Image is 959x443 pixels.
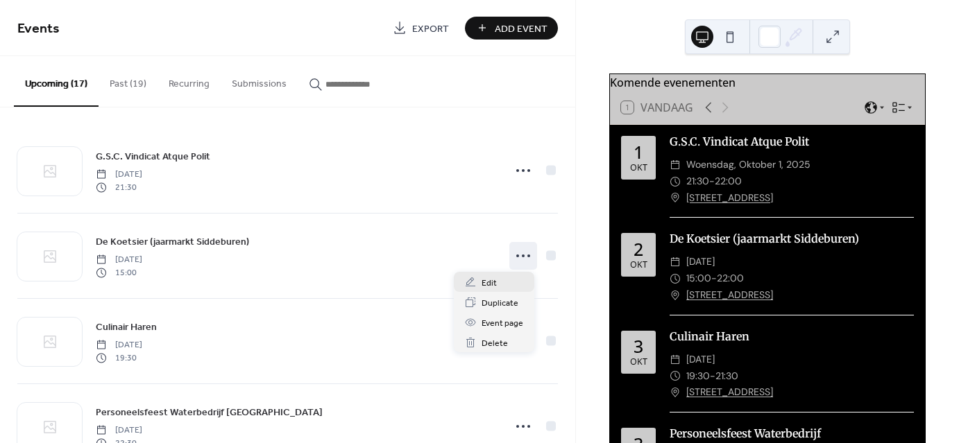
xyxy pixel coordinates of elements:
[221,56,298,105] button: Submissions
[96,235,249,250] span: De Koetsier (jaarmarkt Siddeburen)
[670,133,914,150] div: G.S.C. Vindicat Atque Polit
[96,148,210,164] a: G.S.C. Vindicat Atque Polit
[96,254,142,266] span: [DATE]
[670,328,914,345] div: Culinair Haren
[14,56,99,107] button: Upcoming (17)
[96,181,142,193] span: 21:30
[715,173,742,190] span: 22:00
[686,287,773,304] a: [STREET_ADDRESS]
[99,56,158,105] button: Past (19)
[670,230,914,247] div: De Koetsier (jaarmarkt Siddeburen)
[482,336,508,351] span: Delete
[610,74,925,91] div: Komende evenementen
[96,404,323,420] a: Personeelsfeest Waterbedrijf [GEOGRAPHIC_DATA]
[96,266,142,279] span: 15:00
[495,21,548,36] span: Add Event
[686,157,811,173] span: woensdag, oktober 1, 2025
[158,56,221,105] button: Recurring
[96,168,142,181] span: [DATE]
[686,384,773,401] a: [STREET_ADDRESS]
[17,15,60,42] span: Events
[96,320,157,335] span: Culinair Haren
[715,368,738,385] span: 21:30
[686,351,715,368] span: [DATE]
[710,368,715,385] span: -
[711,270,717,287] span: -
[630,261,647,270] div: okt
[482,276,497,290] span: Edit
[96,150,210,164] span: G.S.C. Vindicat Atque Polit
[96,424,142,437] span: [DATE]
[634,241,643,258] div: 2
[670,351,681,368] div: ​
[670,384,681,401] div: ​
[96,234,249,250] a: De Koetsier (jaarmarkt Siddeburen)
[482,296,518,311] span: Duplicate
[670,254,681,270] div: ​
[634,144,643,161] div: 1
[634,338,643,355] div: 3
[382,17,459,40] a: Export
[630,358,647,367] div: okt
[717,270,744,287] span: 22:00
[482,316,523,331] span: Event page
[412,21,449,36] span: Export
[686,173,709,190] span: 21:30
[96,406,323,420] span: Personeelsfeest Waterbedrijf [GEOGRAPHIC_DATA]
[670,157,681,173] div: ​
[630,164,647,173] div: okt
[686,254,715,270] span: [DATE]
[670,368,681,385] div: ​
[686,190,773,207] a: [STREET_ADDRESS]
[96,319,157,335] a: Culinair Haren
[686,368,710,385] span: 19:30
[465,17,558,40] button: Add Event
[670,173,681,190] div: ​
[670,270,681,287] div: ​
[96,339,142,351] span: [DATE]
[709,173,715,190] span: -
[96,351,142,364] span: 19:30
[670,287,681,304] div: ​
[686,270,711,287] span: 15:00
[670,190,681,207] div: ​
